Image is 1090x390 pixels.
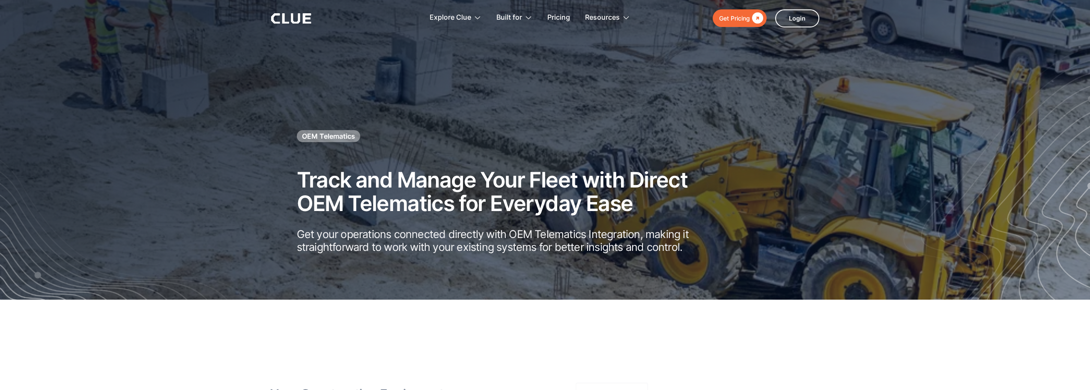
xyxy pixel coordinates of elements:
div: Resources [585,4,630,31]
p: Get your operations connected directly with OEM Telematics Integration, making it straightforward... [297,228,704,253]
a: Login [775,9,819,27]
a: Pricing [547,4,570,31]
div: Built for [496,4,532,31]
img: Construction fleet management software [901,46,1090,300]
a: Get Pricing [713,9,767,27]
div: Get Pricing [719,13,750,24]
div: Explore Clue [430,4,481,31]
div: Built for [496,4,522,31]
div: Explore Clue [430,4,471,31]
div: Resources [585,4,620,31]
h2: Track and Manage Your Fleet with Direct OEM Telematics for Everyday Ease [297,168,704,215]
div:  [750,13,763,24]
h1: OEM Telematics [302,131,355,141]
